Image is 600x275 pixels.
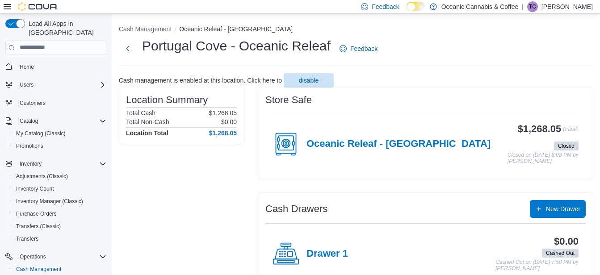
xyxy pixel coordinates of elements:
span: Catalog [20,117,38,125]
span: Load All Apps in [GEOGRAPHIC_DATA] [25,19,106,37]
button: My Catalog (Classic) [9,127,110,140]
span: disable [299,76,319,85]
button: Catalog [16,116,42,126]
button: Adjustments (Classic) [9,170,110,183]
span: Catalog [16,116,106,126]
p: Oceanic Cannabis & Coffee [441,1,519,12]
button: Inventory [2,158,110,170]
span: Adjustments (Classic) [13,171,106,182]
button: Operations [16,251,50,262]
button: Purchase Orders [9,208,110,220]
button: Transfers (Classic) [9,220,110,233]
a: Customers [16,98,49,108]
span: Transfers (Classic) [13,221,106,232]
h1: Portugal Cove - Oceanic Releaf [142,37,331,55]
button: Catalog [2,115,110,127]
span: Home [16,61,106,72]
span: Home [20,63,34,71]
p: Closed on [DATE] 8:08 PM by [PERSON_NAME] [508,152,579,164]
button: Inventory [16,158,45,169]
h6: Total Non-Cash [126,118,169,125]
button: Promotions [9,140,110,152]
span: Promotions [13,141,106,151]
span: Users [20,81,34,88]
a: Transfers [13,233,42,244]
span: My Catalog (Classic) [16,130,66,137]
a: Purchase Orders [13,208,60,219]
button: Oceanic Releaf - [GEOGRAPHIC_DATA] [179,25,293,33]
h4: Oceanic Releaf - [GEOGRAPHIC_DATA] [306,138,491,150]
span: Inventory Count [16,185,54,192]
span: Transfers (Classic) [16,223,61,230]
p: Cash management is enabled at this location. Click here to [119,77,282,84]
span: Dark Mode [407,11,407,12]
button: disable [284,73,334,87]
h4: Drawer 1 [306,248,348,260]
span: Adjustments (Classic) [16,173,68,180]
span: Feedback [372,2,399,11]
span: Cash Management [16,266,61,273]
span: Inventory Manager (Classic) [13,196,106,207]
img: Cova [18,2,58,11]
a: My Catalog (Classic) [13,128,69,139]
span: Transfers [16,235,38,242]
span: Purchase Orders [13,208,106,219]
h3: $1,268.05 [518,124,562,134]
input: Dark Mode [407,2,425,11]
span: My Catalog (Classic) [13,128,106,139]
h4: Location Total [126,129,168,137]
button: Home [2,60,110,73]
span: Closed [558,142,575,150]
button: Inventory Count [9,183,110,195]
span: Operations [20,253,46,260]
span: Cash Management [13,264,106,275]
button: Inventory Manager (Classic) [9,195,110,208]
button: Next [119,40,137,58]
h4: $1,268.05 [209,129,237,137]
h3: Location Summary [126,95,208,105]
span: Customers [16,97,106,108]
span: Inventory Manager (Classic) [16,198,83,205]
a: Cash Management [13,264,65,275]
button: Operations [2,250,110,263]
p: | [522,1,524,12]
span: Inventory Count [13,183,106,194]
p: [PERSON_NAME] [541,1,593,12]
span: Promotions [16,142,43,150]
a: Inventory Count [13,183,58,194]
button: Transfers [9,233,110,245]
a: Feedback [336,40,381,58]
span: Feedback [350,44,378,53]
a: Home [16,62,38,72]
span: Inventory [20,160,42,167]
h3: $0.00 [554,236,579,247]
span: Customers [20,100,46,107]
h3: Cash Drawers [265,204,327,214]
span: Transfers [13,233,106,244]
h3: Store Safe [265,95,312,105]
h6: Total Cash [126,109,155,117]
button: Cash Management [119,25,172,33]
button: Users [16,79,37,90]
button: Users [2,79,110,91]
button: New Drawer [530,200,586,218]
p: (Float) [563,124,579,140]
span: Operations [16,251,106,262]
span: Inventory [16,158,106,169]
span: Closed [554,142,579,150]
span: New Drawer [546,204,580,213]
span: Cashed Out [546,249,575,257]
span: Purchase Orders [16,210,57,217]
button: Customers [2,96,110,109]
a: Adjustments (Classic) [13,171,71,182]
a: Inventory Manager (Classic) [13,196,87,207]
a: Promotions [13,141,47,151]
span: TC [529,1,536,12]
span: Cashed Out [542,249,579,258]
p: Cashed Out on [DATE] 7:50 PM by [PERSON_NAME] [495,259,579,271]
nav: An example of EuiBreadcrumbs [119,25,593,35]
span: Users [16,79,106,90]
p: $1,268.05 [209,109,237,117]
a: Transfers (Classic) [13,221,64,232]
div: Thomas Clarke [527,1,538,12]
